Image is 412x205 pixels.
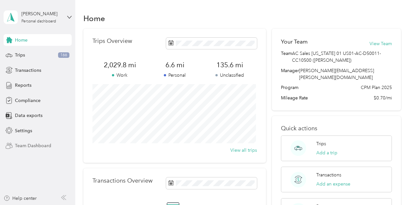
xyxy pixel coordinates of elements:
[281,95,308,101] span: Mileage Rate
[21,10,62,17] div: [PERSON_NAME]
[92,72,147,79] p: Work
[281,125,392,132] p: Quick actions
[15,52,25,58] span: Trips
[58,52,69,58] span: 166
[202,72,257,79] p: Unclassified
[316,149,337,156] button: Add a trip
[281,50,292,64] span: Team
[316,140,326,147] p: Trips
[281,67,299,81] span: Manager
[230,147,257,154] button: View all trips
[376,169,412,205] iframe: Everlance-gr Chat Button Frame
[15,97,41,104] span: Compliance
[92,177,152,184] p: Transactions Overview
[15,37,28,44] span: Home
[292,50,392,64] span: AC Sales [US_STATE] 01 US01-AC-D50011-CC10500 ([PERSON_NAME])
[361,84,392,91] span: CPM Plan 2025
[374,95,392,101] span: $0.70/mi
[281,38,308,46] h2: Your Team
[147,72,202,79] p: Personal
[83,15,105,22] h1: Home
[4,195,37,202] button: Help center
[147,60,202,70] span: 6.6 mi
[15,127,32,134] span: Settings
[15,112,42,119] span: Data exports
[15,142,51,149] span: Team Dashboard
[15,82,31,89] span: Reports
[92,60,147,70] span: 2,029.8 mi
[15,67,41,74] span: Transactions
[370,40,392,47] button: View Team
[299,68,374,80] span: [PERSON_NAME][EMAIL_ADDRESS][PERSON_NAME][DOMAIN_NAME]
[202,60,257,70] span: 135.6 mi
[316,172,341,178] p: Transactions
[21,19,56,23] div: Personal dashboard
[92,38,132,45] p: Trips Overview
[281,84,298,91] span: Program
[316,181,350,187] button: Add an expense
